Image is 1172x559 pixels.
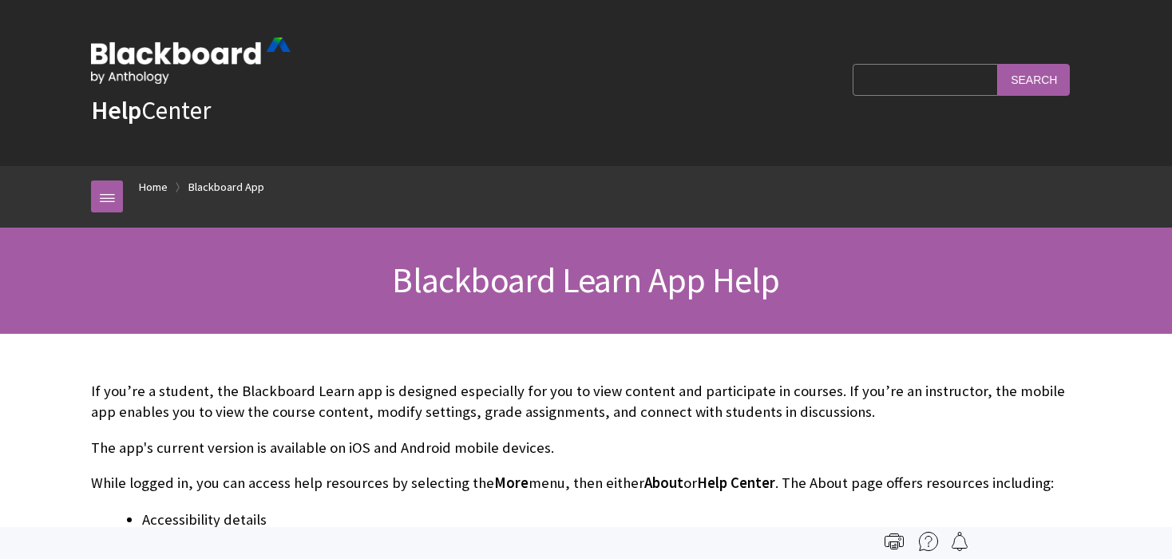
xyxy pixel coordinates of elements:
[91,94,141,126] strong: Help
[697,474,775,492] span: Help Center
[644,474,683,492] span: About
[188,177,264,197] a: Blackboard App
[139,177,168,197] a: Home
[91,438,1081,458] p: The app's current version is available on iOS and Android mobile devices.
[919,532,938,551] img: More help
[885,532,904,551] img: Print
[91,381,1081,422] p: If you’re a student, the Blackboard Learn app is designed especially for you to view content and ...
[998,64,1070,95] input: Search
[91,473,1081,494] p: While logged in, you can access help resources by selecting the menu, then either or . The About ...
[950,532,969,551] img: Follow this page
[91,94,211,126] a: HelpCenter
[142,509,1081,531] li: Accessibility details
[494,474,529,492] span: More
[392,258,779,302] span: Blackboard Learn App Help
[91,38,291,84] img: Blackboard by Anthology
